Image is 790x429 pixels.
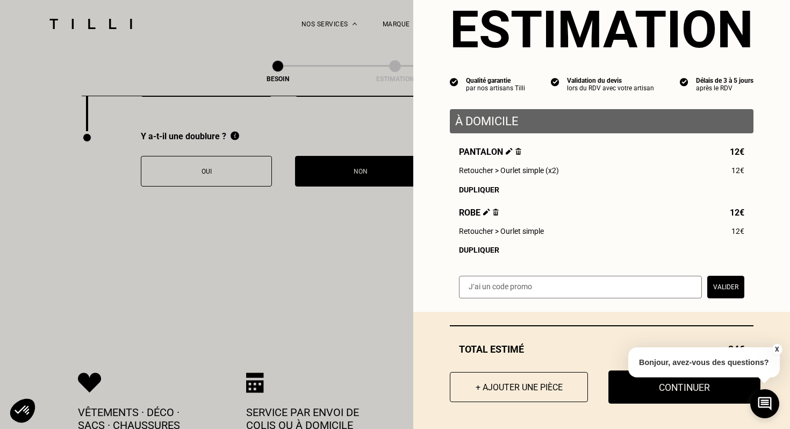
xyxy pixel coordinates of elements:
span: 12€ [730,208,744,218]
span: Retoucher > Ourlet simple [459,227,544,235]
span: Pantalon [459,147,521,157]
button: Continuer [608,370,760,404]
div: lors du RDV avec votre artisan [567,84,654,92]
div: par nos artisans Tilli [466,84,525,92]
span: 12€ [731,166,744,175]
img: icon list info [680,77,688,87]
img: Éditer [483,209,490,216]
img: icon list info [551,77,559,87]
img: Éditer [506,148,513,155]
div: Dupliquer [459,185,744,194]
div: Dupliquer [459,246,744,254]
div: Qualité garantie [466,77,525,84]
img: icon list info [450,77,458,87]
span: Robe [459,208,499,218]
p: À domicile [455,115,748,128]
input: J‘ai un code promo [459,276,702,298]
div: Délais de 3 à 5 jours [696,77,753,84]
button: + Ajouter une pièce [450,372,588,402]
img: Supprimer [493,209,499,216]
div: après le RDV [696,84,753,92]
span: Retoucher > Ourlet simple (x2) [459,166,559,175]
div: Validation du devis [567,77,654,84]
span: 12€ [730,147,744,157]
span: 12€ [731,227,744,235]
button: X [771,344,782,355]
img: Supprimer [515,148,521,155]
div: Total estimé [450,344,753,355]
button: Valider [707,276,744,298]
p: Bonjour, avez-vous des questions? [628,347,780,377]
